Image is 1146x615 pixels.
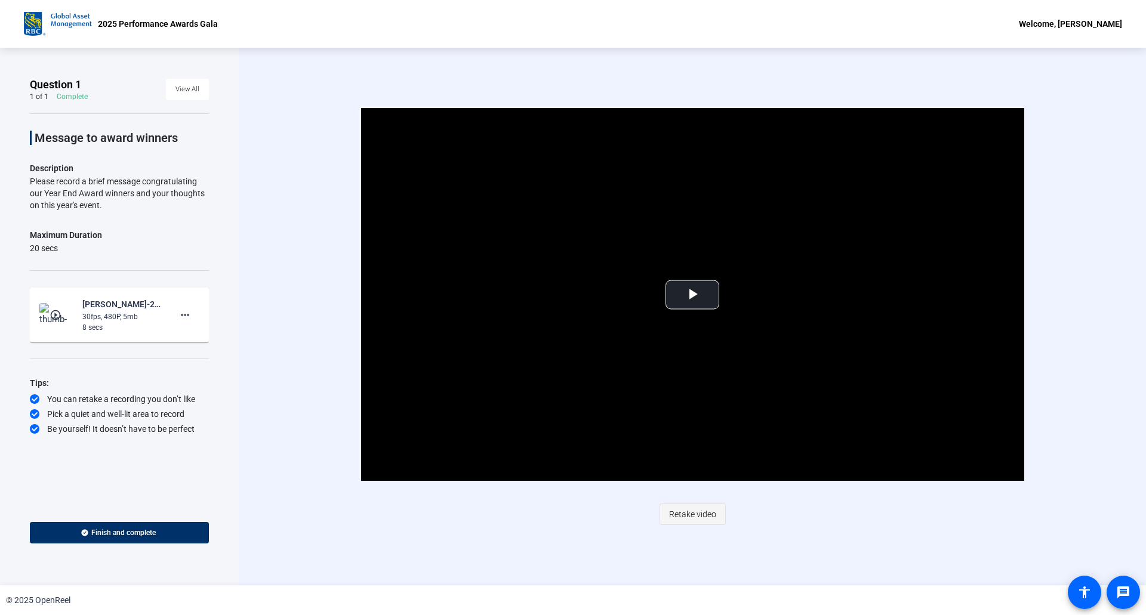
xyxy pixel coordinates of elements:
[30,78,81,92] span: Question 1
[666,280,719,309] button: Play Video
[30,376,209,390] div: Tips:
[39,303,75,327] img: thumb-nail
[30,228,102,242] div: Maximum Duration
[175,81,199,98] span: View All
[82,322,162,333] div: 8 secs
[30,393,209,405] div: You can retake a recording you don’t like
[30,242,102,254] div: 20 secs
[24,12,92,36] img: OpenReel logo
[178,308,192,322] mat-icon: more_horiz
[82,297,162,311] div: [PERSON_NAME]-2025 Performance Awards Gala - Message-2025 Performance Awards Gala-1758745045070-w...
[30,161,209,175] p: Description
[30,175,209,211] div: Please record a brief message congratulating our Year End Award winners and your thoughts on this...
[30,92,48,101] div: 1 of 1
[30,408,209,420] div: Pick a quiet and well-lit area to record
[361,108,1024,481] div: Video Player
[35,131,209,145] p: Message to award winners
[6,594,70,607] div: © 2025 OpenReel
[50,309,64,321] mat-icon: play_circle_outline
[669,503,716,526] span: Retake video
[166,79,209,100] button: View All
[1077,585,1092,599] mat-icon: accessibility
[98,17,218,31] p: 2025 Performance Awards Gala
[91,528,156,537] span: Finish and complete
[57,92,88,101] div: Complete
[660,503,726,525] button: Retake video
[30,522,209,543] button: Finish and complete
[30,423,209,435] div: Be yourself! It doesn’t have to be perfect
[1116,585,1130,599] mat-icon: message
[82,311,162,322] div: 30fps, 480P, 5mb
